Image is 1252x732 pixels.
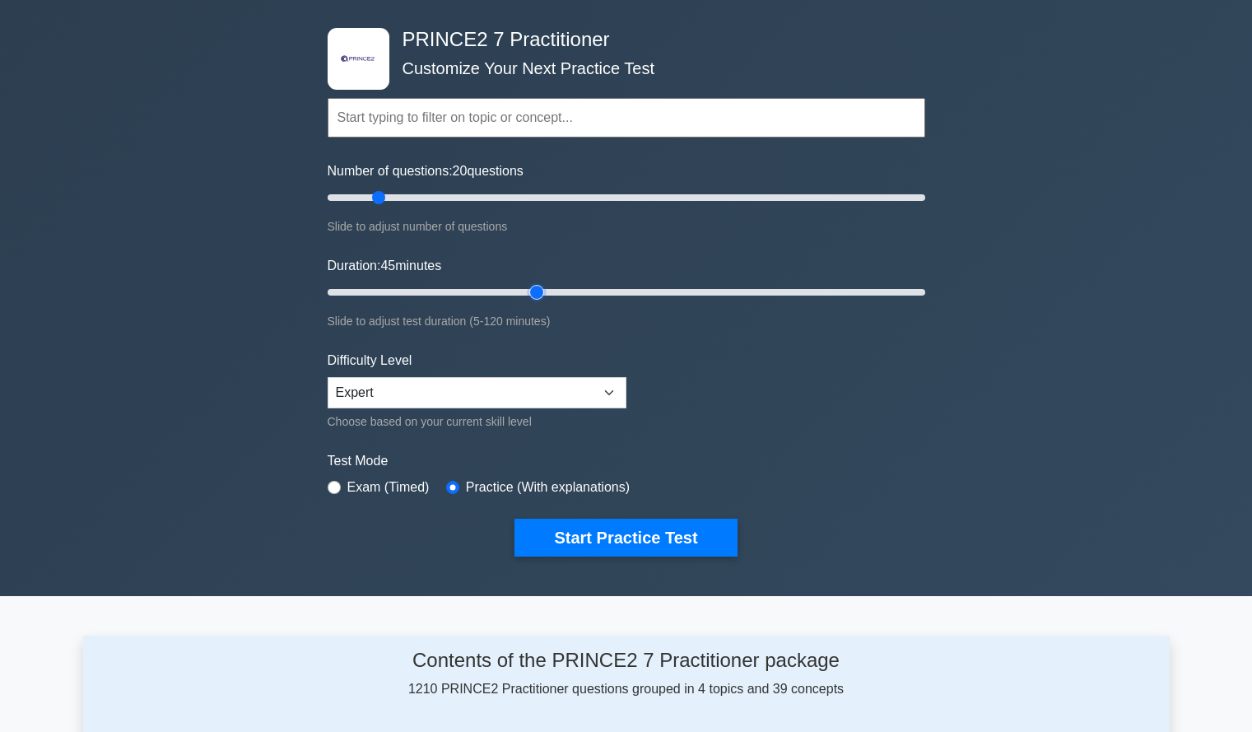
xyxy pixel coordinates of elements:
div: Slide to adjust test duration (5-120 minutes) [328,311,925,331]
label: Test Mode [328,451,925,471]
span: 20 [453,164,468,178]
div: Slide to adjust number of questions [328,217,925,236]
label: Difficulty Level [328,351,412,371]
h4: PRINCE2 7 Practitioner [396,28,845,52]
label: Duration: minutes [328,256,442,276]
input: Start typing to filter on topic or concept... [328,98,925,138]
label: Exam (Timed) [347,478,430,497]
div: 1210 PRINCE2 Practitioner questions grouped in 4 topics and 39 concepts [239,649,1014,699]
label: Practice (With explanations) [466,478,630,497]
h4: Contents of the PRINCE2 7 Practitioner package [239,649,1014,673]
span: 45 [380,259,395,273]
div: Choose based on your current skill level [328,412,626,431]
label: Number of questions: questions [328,161,524,181]
button: Start Practice Test [514,519,737,557]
